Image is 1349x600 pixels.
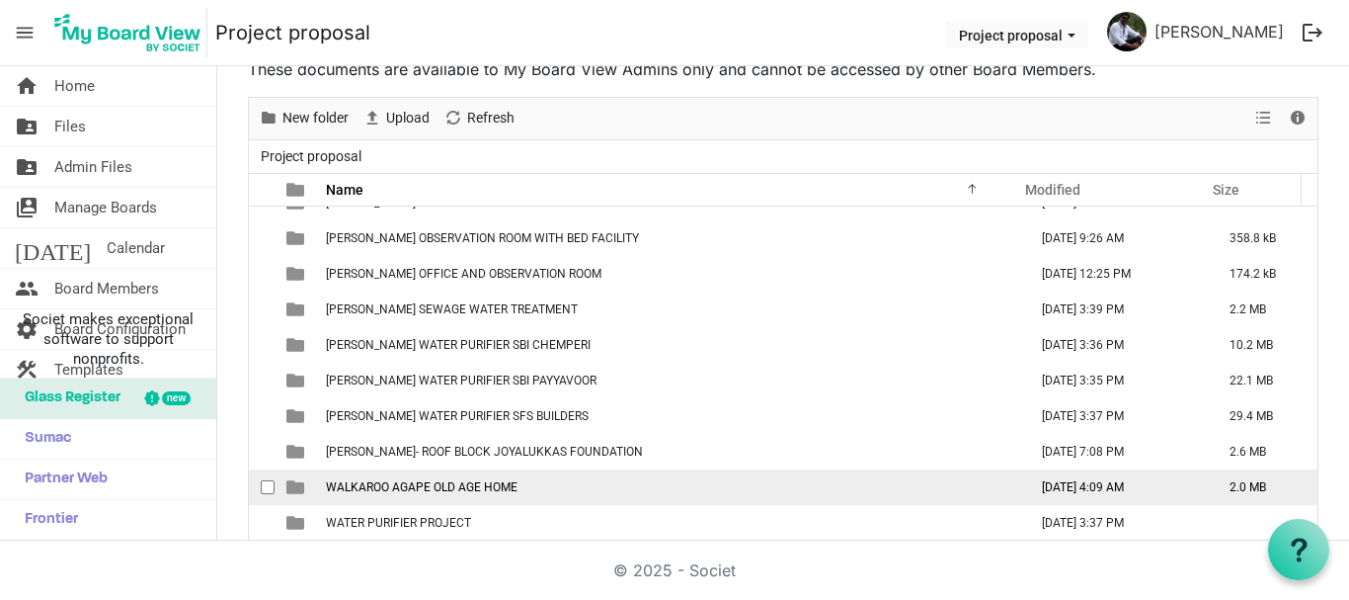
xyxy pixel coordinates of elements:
[252,98,356,139] div: New folder
[249,220,275,256] td: checkbox
[1247,98,1281,139] div: View
[15,147,39,187] span: folder_shared
[326,338,591,352] span: [PERSON_NAME] WATER PURIFIER SBI CHEMPERI
[15,107,39,146] span: folder_shared
[1021,363,1209,398] td: August 03, 2025 3:35 PM column header Modified
[248,57,1318,81] p: These documents are available to My Board View Admins only and cannot be accessed by other Board ...
[1021,505,1209,541] td: August 03, 2025 3:37 PM column header Modified
[1209,292,1317,327] td: 2.2 MB is template cell column header Size
[326,480,517,494] span: WALKAROO AGAPE OLD AGE HOME
[1021,470,1209,505] td: August 15, 2025 4:09 AM column header Modified
[54,188,157,227] span: Manage Boards
[1021,398,1209,434] td: August 03, 2025 3:37 PM column header Modified
[275,470,320,505] td: is template cell column header type
[280,106,351,130] span: New folder
[320,363,1021,398] td: THERESA BHAVAN WATER PURIFIER SBI PAYYAVOOR is template cell column header Name
[107,228,165,268] span: Calendar
[1021,292,1209,327] td: August 03, 2025 3:39 PM column header Modified
[326,445,643,459] span: [PERSON_NAME]- ROOF BLOCK JOYALUKKAS FOUNDATION
[1209,398,1317,434] td: 29.4 MB is template cell column header Size
[256,106,353,130] button: New folder
[326,516,471,530] span: WATER PURIFIER PROJECT
[249,470,275,505] td: checkbox
[1209,256,1317,292] td: 174.2 kB is template cell column header Size
[249,505,275,541] td: checkbox
[15,460,108,499] span: Partner Web
[249,363,275,398] td: checkbox
[54,269,159,308] span: Board Members
[1147,12,1292,51] a: [PERSON_NAME]
[1021,256,1209,292] td: August 04, 2025 12:25 PM column header Modified
[1281,98,1314,139] div: Details
[320,327,1021,363] td: THERESA BHAVAN WATER PURIFIER SBI CHEMPERI is template cell column header Name
[257,144,365,169] span: Project proposal
[326,409,589,423] span: [PERSON_NAME] WATER PURIFIER SFS BUILDERS
[275,398,320,434] td: is template cell column header type
[320,470,1021,505] td: WALKAROO AGAPE OLD AGE HOME is template cell column header Name
[326,374,596,387] span: [PERSON_NAME] WATER PURIFIER SBI PAYYAVOOR
[6,14,43,51] span: menu
[326,182,363,198] span: Name
[326,302,578,316] span: [PERSON_NAME] SEWAGE WATER TREATMENT
[1021,220,1209,256] td: August 04, 2025 9:26 AM column header Modified
[1209,327,1317,363] td: 10.2 MB is template cell column header Size
[275,505,320,541] td: is template cell column header type
[249,256,275,292] td: checkbox
[54,107,86,146] span: Files
[356,98,436,139] div: Upload
[320,256,1021,292] td: THERESA BHAVAN OFFICE AND OBSERVATION ROOM is template cell column header Name
[48,8,207,57] img: My Board View Logo
[1292,12,1333,53] button: logout
[1021,434,1209,470] td: August 10, 2025 7:08 PM column header Modified
[249,434,275,470] td: checkbox
[15,500,78,540] span: Frontier
[326,196,590,210] span: [PERSON_NAME] NEW KITCHEN CONSTRUCTION
[1209,220,1317,256] td: 358.8 kB is template cell column header Size
[1209,363,1317,398] td: 22.1 MB is template cell column header Size
[215,13,370,52] a: Project proposal
[275,363,320,398] td: is template cell column header type
[613,560,736,580] a: © 2025 - Societ
[326,267,601,281] span: [PERSON_NAME] OFFICE AND OBSERVATION ROOM
[359,106,434,130] button: Upload
[275,292,320,327] td: is template cell column header type
[320,220,1021,256] td: THERESA BHAVAN OBSERVATION ROOM WITH BED FACILITY is template cell column header Name
[48,8,215,57] a: My Board View Logo
[326,231,639,245] span: [PERSON_NAME] OBSERVATION ROOM WITH BED FACILITY
[275,220,320,256] td: is template cell column header type
[162,391,191,405] div: new
[1285,106,1311,130] button: Details
[249,327,275,363] td: checkbox
[54,147,132,187] span: Admin Files
[9,309,207,369] span: Societ makes exceptional software to support nonprofits.
[15,379,120,418] span: Glass Register
[320,434,1021,470] td: THERESA BHAVAN- ROOF BLOCK JOYALUKKAS FOUNDATION is template cell column header Name
[249,292,275,327] td: checkbox
[275,327,320,363] td: is template cell column header type
[320,505,1021,541] td: WATER PURIFIER PROJECT is template cell column header Name
[275,256,320,292] td: is template cell column header type
[15,269,39,308] span: people
[440,106,518,130] button: Refresh
[946,21,1088,48] button: Project proposal dropdownbutton
[15,188,39,227] span: switch_account
[384,106,432,130] span: Upload
[465,106,516,130] span: Refresh
[275,434,320,470] td: is template cell column header type
[15,228,91,268] span: [DATE]
[15,419,71,459] span: Sumac
[249,398,275,434] td: checkbox
[1209,470,1317,505] td: 2.0 MB is template cell column header Size
[15,66,39,106] span: home
[436,98,521,139] div: Refresh
[320,292,1021,327] td: THERESA BHAVAN SEWAGE WATER TREATMENT is template cell column header Name
[1025,182,1080,198] span: Modified
[320,398,1021,434] td: THERESA BHAVAN WATER PURIFIER SFS BUILDERS is template cell column header Name
[54,66,95,106] span: Home
[1107,12,1147,51] img: hSUB5Hwbk44obJUHC4p8SpJiBkby1CPMa6WHdO4unjbwNk2QqmooFCj6Eu6u6-Q6MUaBHHRodFmU3PnQOABFnA_thumb.png
[1209,434,1317,470] td: 2.6 MB is template cell column header Size
[1209,505,1317,541] td: is template cell column header Size
[1213,182,1239,198] span: Size
[1021,327,1209,363] td: August 03, 2025 3:36 PM column header Modified
[1251,106,1275,130] button: View dropdownbutton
